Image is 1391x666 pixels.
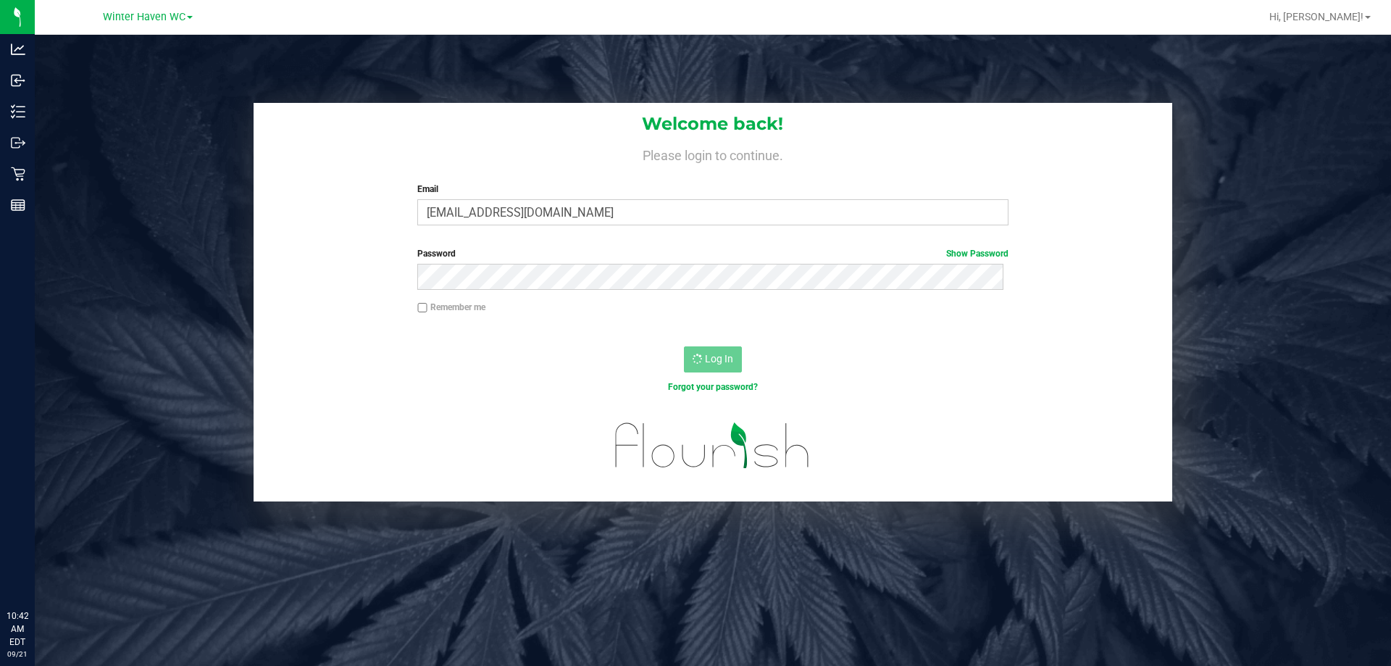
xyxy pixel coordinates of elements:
[7,609,28,649] p: 10:42 AM EDT
[417,183,1008,196] label: Email
[103,11,185,23] span: Winter Haven WC
[11,73,25,88] inline-svg: Inbound
[684,346,742,372] button: Log In
[11,104,25,119] inline-svg: Inventory
[705,353,733,365] span: Log In
[254,115,1172,133] h1: Welcome back!
[11,167,25,181] inline-svg: Retail
[11,198,25,212] inline-svg: Reports
[11,42,25,57] inline-svg: Analytics
[417,249,456,259] span: Password
[598,409,827,483] img: flourish_logo.svg
[946,249,1008,259] a: Show Password
[417,303,427,313] input: Remember me
[254,145,1172,162] h4: Please login to continue.
[7,649,28,659] p: 09/21
[1269,11,1363,22] span: Hi, [PERSON_NAME]!
[668,382,758,392] a: Forgot your password?
[417,301,485,314] label: Remember me
[11,136,25,150] inline-svg: Outbound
